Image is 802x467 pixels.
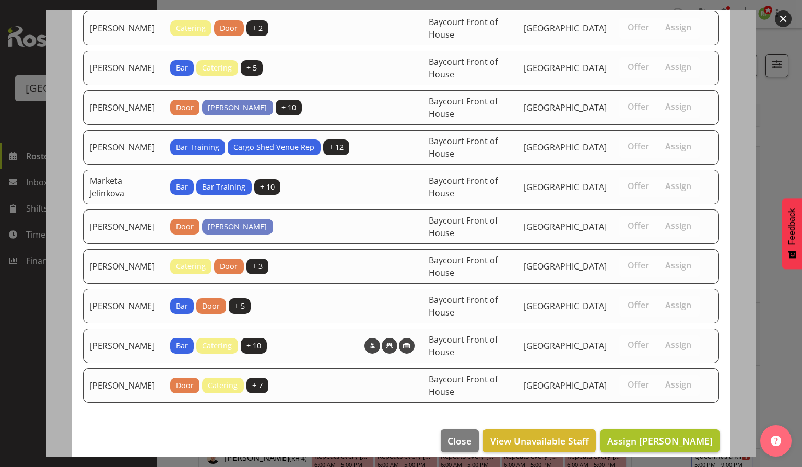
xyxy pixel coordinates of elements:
[233,142,314,153] span: Cargo Shed Venue Rep
[83,368,164,403] td: [PERSON_NAME]
[628,300,649,310] span: Offer
[281,102,296,113] span: + 10
[176,181,188,193] span: Bar
[429,254,498,278] span: Baycourt Front of House
[83,51,164,85] td: [PERSON_NAME]
[429,373,498,398] span: Baycourt Front of House
[429,16,498,40] span: Baycourt Front of House
[176,102,194,113] span: Door
[483,429,595,452] button: View Unavailable Staff
[787,208,797,245] span: Feedback
[607,435,713,447] span: Assign [PERSON_NAME]
[665,141,691,151] span: Assign
[490,434,589,448] span: View Unavailable Staff
[429,56,498,80] span: Baycourt Front of House
[665,300,691,310] span: Assign
[202,340,232,352] span: Catering
[524,221,607,232] span: [GEOGRAPHIC_DATA]
[665,340,691,350] span: Assign
[234,300,245,312] span: + 5
[83,11,164,45] td: [PERSON_NAME]
[83,289,164,323] td: [PERSON_NAME]
[252,22,263,34] span: + 2
[429,135,498,159] span: Baycourt Front of House
[628,141,649,151] span: Offer
[665,220,691,231] span: Assign
[176,261,206,272] span: Catering
[83,170,164,204] td: Marketa Jelinkova
[628,22,649,32] span: Offer
[665,181,691,191] span: Assign
[176,62,188,74] span: Bar
[665,22,691,32] span: Assign
[252,261,263,272] span: + 3
[628,181,649,191] span: Offer
[665,62,691,72] span: Assign
[628,379,649,390] span: Offer
[524,181,607,193] span: [GEOGRAPHIC_DATA]
[782,198,802,269] button: Feedback - Show survey
[83,90,164,125] td: [PERSON_NAME]
[220,22,238,34] span: Door
[524,62,607,74] span: [GEOGRAPHIC_DATA]
[524,142,607,153] span: [GEOGRAPHIC_DATA]
[628,62,649,72] span: Offer
[176,221,194,232] span: Door
[176,142,219,153] span: Bar Training
[524,102,607,113] span: [GEOGRAPHIC_DATA]
[83,209,164,244] td: [PERSON_NAME]
[83,249,164,284] td: [PERSON_NAME]
[628,101,649,112] span: Offer
[447,434,471,448] span: Close
[208,221,267,232] span: [PERSON_NAME]
[176,380,194,391] span: Door
[628,260,649,271] span: Offer
[202,62,232,74] span: Catering
[524,340,607,352] span: [GEOGRAPHIC_DATA]
[246,340,261,352] span: + 10
[176,340,188,352] span: Bar
[260,181,275,193] span: + 10
[628,340,649,350] span: Offer
[83,130,164,165] td: [PERSON_NAME]
[665,379,691,390] span: Assign
[524,261,607,272] span: [GEOGRAPHIC_DATA]
[429,334,498,358] span: Baycourt Front of House
[600,429,720,452] button: Assign [PERSON_NAME]
[176,300,188,312] span: Bar
[429,175,498,199] span: Baycourt Front of House
[329,142,344,153] span: + 12
[252,380,263,391] span: + 7
[208,102,267,113] span: [PERSON_NAME]
[83,329,164,363] td: [PERSON_NAME]
[202,300,220,312] span: Door
[665,260,691,271] span: Assign
[665,101,691,112] span: Assign
[524,22,607,34] span: [GEOGRAPHIC_DATA]
[246,62,257,74] span: + 5
[220,261,238,272] span: Door
[429,294,498,318] span: Baycourt Front of House
[202,181,245,193] span: Bar Training
[208,380,238,391] span: Catering
[176,22,206,34] span: Catering
[429,96,498,120] span: Baycourt Front of House
[524,380,607,391] span: [GEOGRAPHIC_DATA]
[771,436,781,446] img: help-xxl-2.png
[429,215,498,239] span: Baycourt Front of House
[628,220,649,231] span: Offer
[524,300,607,312] span: [GEOGRAPHIC_DATA]
[441,429,478,452] button: Close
